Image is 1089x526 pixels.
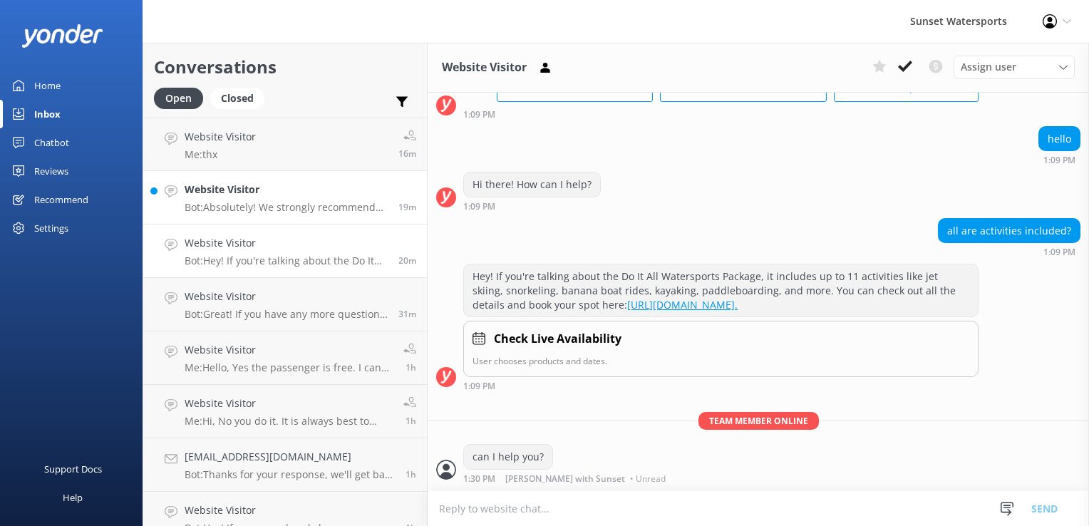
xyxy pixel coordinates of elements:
[34,128,69,157] div: Chatbot
[961,59,1016,75] span: Assign user
[463,201,601,211] div: Sep 26 2025 12:09pm (UTC -05:00) America/Cancun
[1038,155,1080,165] div: Sep 26 2025 12:09pm (UTC -05:00) America/Cancun
[185,308,388,321] p: Bot: Great! If you have any more questions or need help with anything else, just let me know. Enj...
[210,88,264,109] div: Closed
[154,53,416,81] h2: Conversations
[185,361,393,374] p: Me: Hello, Yes the passenger is free. I can help you make a reservation if you would like?
[463,109,979,119] div: Sep 26 2025 12:09pm (UTC -05:00) America/Cancun
[464,264,978,316] div: Hey! If you're talking about the Do It All Watersports Package, it includes up to 11 activities l...
[143,118,427,171] a: Website VisitorMe:thx16m
[473,354,969,368] p: User chooses products and dates.
[398,201,416,213] span: Sep 26 2025 12:10pm (UTC -05:00) America/Cancun
[143,438,427,492] a: [EMAIL_ADDRESS][DOMAIN_NAME]Bot:Thanks for your response, we'll get back to you as soon as we can...
[442,58,527,77] h3: Website Visitor
[185,289,388,304] h4: Website Visitor
[143,385,427,438] a: Website VisitorMe:Hi, No you do it. It is always best to wear sunglasses out in the sun1h
[34,71,61,100] div: Home
[398,254,416,267] span: Sep 26 2025 12:09pm (UTC -05:00) America/Cancun
[494,330,621,349] h4: Check Live Availability
[398,148,416,160] span: Sep 26 2025 12:13pm (UTC -05:00) America/Cancun
[406,361,416,373] span: Sep 26 2025 11:29am (UTC -05:00) America/Cancun
[463,381,979,391] div: Sep 26 2025 12:09pm (UTC -05:00) America/Cancun
[464,172,600,197] div: Hi there! How can I help?
[34,157,68,185] div: Reviews
[630,475,666,483] span: • Unread
[1043,248,1075,257] strong: 1:09 PM
[463,202,495,211] strong: 1:09 PM
[21,24,103,48] img: yonder-white-logo.png
[185,342,393,358] h4: Website Visitor
[44,455,102,483] div: Support Docs
[185,254,388,267] p: Bot: Hey! If you're talking about the Do It All Watersports Package, it includes up to 11 activit...
[143,331,427,385] a: Website VisitorMe:Hello, Yes the passenger is free. I can help you make a reservation if you woul...
[185,449,395,465] h4: [EMAIL_ADDRESS][DOMAIN_NAME]
[63,483,83,512] div: Help
[185,182,388,197] h4: Website Visitor
[34,214,68,242] div: Settings
[185,201,388,214] p: Bot: Absolutely! We strongly recommend booking in advance since our tours tend to sell out, espec...
[154,90,210,105] a: Open
[954,56,1075,78] div: Assign User
[185,468,395,481] p: Bot: Thanks for your response, we'll get back to you as soon as we can during opening hours.
[143,171,427,225] a: Website VisitorBot:Absolutely! We strongly recommend booking in advance since our tours tend to s...
[406,468,416,480] span: Sep 26 2025 10:46am (UTC -05:00) America/Cancun
[463,475,495,483] strong: 1:30 PM
[185,235,388,251] h4: Website Visitor
[143,225,427,278] a: Website VisitorBot:Hey! If you're talking about the Do It All Watersports Package, it includes up...
[627,298,738,311] a: [URL][DOMAIN_NAME].
[34,100,61,128] div: Inbox
[185,396,393,411] h4: Website Visitor
[938,247,1080,257] div: Sep 26 2025 12:09pm (UTC -05:00) America/Cancun
[210,90,272,105] a: Closed
[464,445,552,469] div: can I help you?
[939,219,1080,243] div: all are activities included?
[1043,156,1075,165] strong: 1:09 PM
[185,129,256,145] h4: Website Visitor
[154,88,203,109] div: Open
[698,412,819,430] span: Team member online
[463,382,495,391] strong: 1:09 PM
[463,473,669,483] div: Sep 26 2025 12:30pm (UTC -05:00) America/Cancun
[1039,127,1080,151] div: hello
[185,148,256,161] p: Me: thx
[185,502,395,518] h4: Website Visitor
[406,415,416,427] span: Sep 26 2025 11:28am (UTC -05:00) America/Cancun
[34,185,88,214] div: Recommend
[505,475,625,483] span: [PERSON_NAME] with Sunset
[463,110,495,119] strong: 1:09 PM
[143,278,427,331] a: Website VisitorBot:Great! If you have any more questions or need help with anything else, just le...
[398,308,416,320] span: Sep 26 2025 11:59am (UTC -05:00) America/Cancun
[185,415,393,428] p: Me: Hi, No you do it. It is always best to wear sunglasses out in the sun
